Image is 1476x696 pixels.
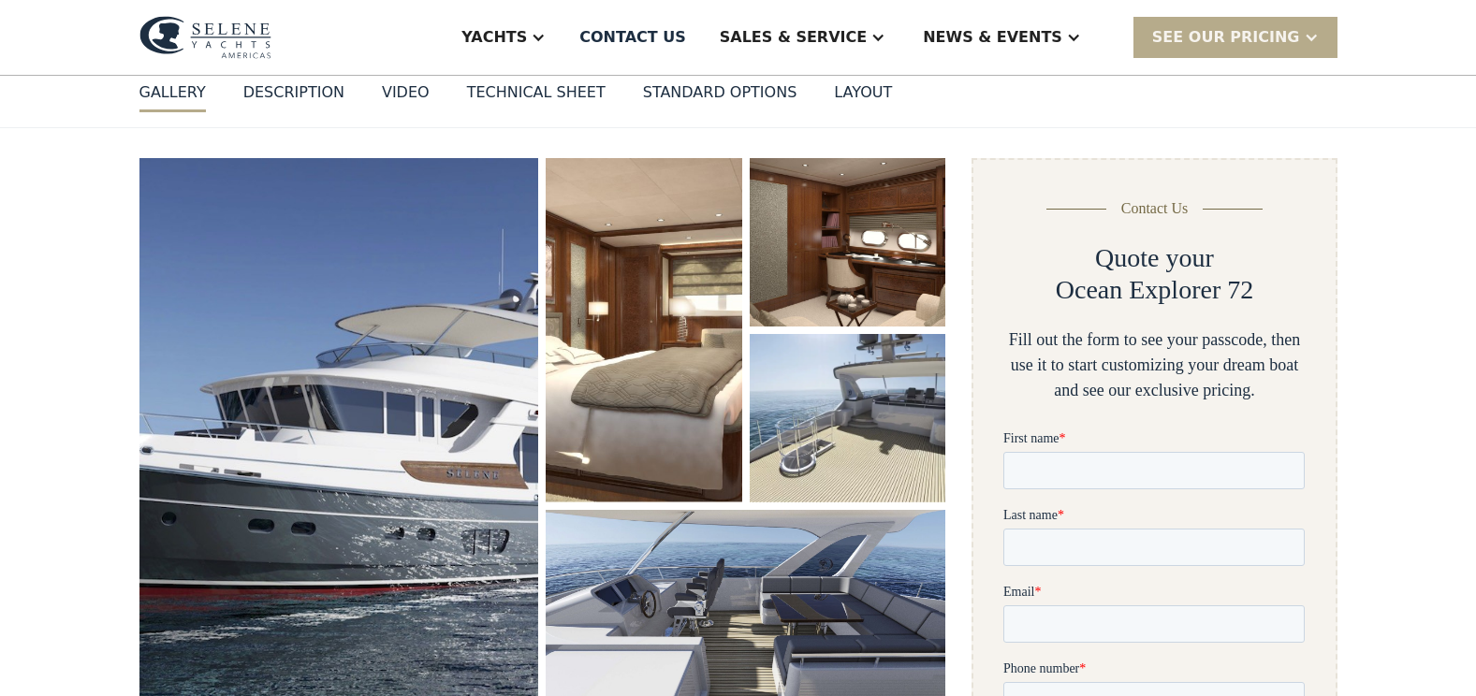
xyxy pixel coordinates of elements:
[1121,197,1189,220] div: Contact Us
[382,81,430,104] div: VIDEO
[1133,17,1337,57] div: SEE Our Pricing
[1095,242,1214,274] h2: Quote your
[139,16,271,59] img: logo
[139,81,206,112] a: GALLERY
[834,81,892,104] div: layout
[1152,26,1300,49] div: SEE Our Pricing
[923,26,1062,49] div: News & EVENTS
[1003,327,1305,403] div: Fill out the form to see your passcode, then use it to start customizing your dream boat and see ...
[579,26,686,49] div: Contact US
[461,26,527,49] div: Yachts
[382,81,430,112] a: VIDEO
[643,81,797,112] a: standard options
[139,81,206,104] div: GALLERY
[643,81,797,104] div: standard options
[467,81,606,112] a: Technical sheet
[720,26,867,49] div: Sales & Service
[546,158,741,502] a: open lightbox
[1056,274,1253,306] h2: Ocean Explorer 72
[467,81,606,104] div: Technical sheet
[243,81,344,112] a: DESCRIPTION
[750,334,946,502] a: open lightbox
[243,81,344,104] div: DESCRIPTION
[834,81,892,112] a: layout
[750,158,946,326] a: open lightbox
[2,638,299,688] span: Tick the box below to receive occasional updates, exclusive offers, and VIP access via text message.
